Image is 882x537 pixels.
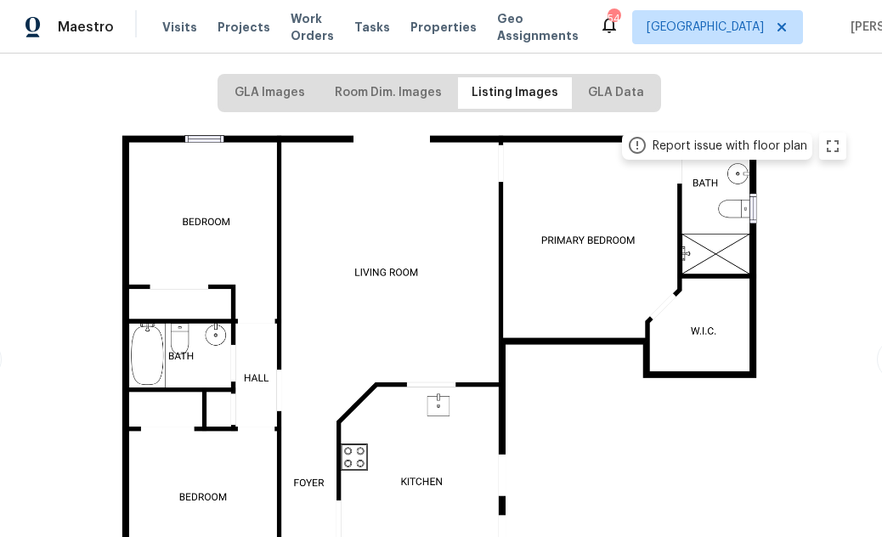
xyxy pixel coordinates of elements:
span: Properties [410,19,477,36]
span: Visits [162,19,197,36]
button: GLA Data [574,77,658,109]
div: Report issue with floor plan [653,138,807,155]
span: Maestro [58,19,114,36]
button: zoom in [819,133,846,160]
span: GLA Images [235,82,305,104]
span: Tasks [354,21,390,33]
span: Work Orders [291,10,334,44]
span: Room Dim. Images [335,82,442,104]
span: Geo Assignments [497,10,579,44]
span: [GEOGRAPHIC_DATA] [647,19,764,36]
span: Listing Images [472,82,558,104]
button: Listing Images [458,77,572,109]
div: 54 [608,10,619,27]
span: Projects [218,19,270,36]
button: Room Dim. Images [321,77,455,109]
button: GLA Images [221,77,319,109]
span: GLA Data [588,82,644,104]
